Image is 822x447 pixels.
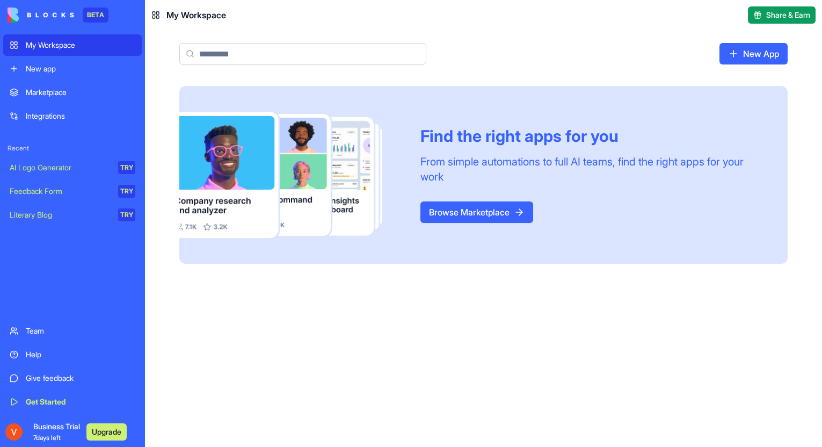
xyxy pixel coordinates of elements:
[26,87,135,98] div: Marketplace
[86,423,127,441] button: Upgrade
[26,40,135,51] div: My Workspace
[8,8,108,23] a: BETA
[420,126,762,146] div: Find the right apps for you
[766,10,810,20] span: Share & Earn
[33,434,61,442] span: 7 days left
[5,423,23,441] img: ACg8ocK3eiOL-5tL7AX56Y2Vfrhl0EA18jBpBXkbtOXutBCa7T1tIw=s96-c
[26,326,135,336] div: Team
[26,396,135,407] div: Get Started
[3,181,142,202] a: Feedback FormTRY
[118,208,135,221] div: TRY
[26,111,135,121] div: Integrations
[420,201,533,223] a: Browse Marketplace
[3,367,142,389] a: Give feedback
[10,210,111,220] div: Literary Blog
[3,144,142,153] span: Recent
[3,34,142,56] a: My Workspace
[33,421,80,443] span: Business Trial
[8,8,74,23] img: logo
[719,43,788,64] a: New App
[26,373,135,384] div: Give feedback
[166,9,226,21] span: My Workspace
[3,58,142,80] a: New app
[179,112,403,238] img: Frame_181_egmpey.png
[3,320,142,342] a: Team
[118,161,135,174] div: TRY
[3,157,142,178] a: AI Logo GeneratorTRY
[748,6,816,24] button: Share & Earn
[26,349,135,360] div: Help
[118,185,135,198] div: TRY
[3,391,142,413] a: Get Started
[3,105,142,127] a: Integrations
[10,186,111,197] div: Feedback Form
[3,204,142,226] a: Literary BlogTRY
[3,344,142,365] a: Help
[83,8,108,23] div: BETA
[10,162,111,173] div: AI Logo Generator
[3,82,142,103] a: Marketplace
[420,154,762,184] div: From simple automations to full AI teams, find the right apps for your work
[26,63,135,74] div: New app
